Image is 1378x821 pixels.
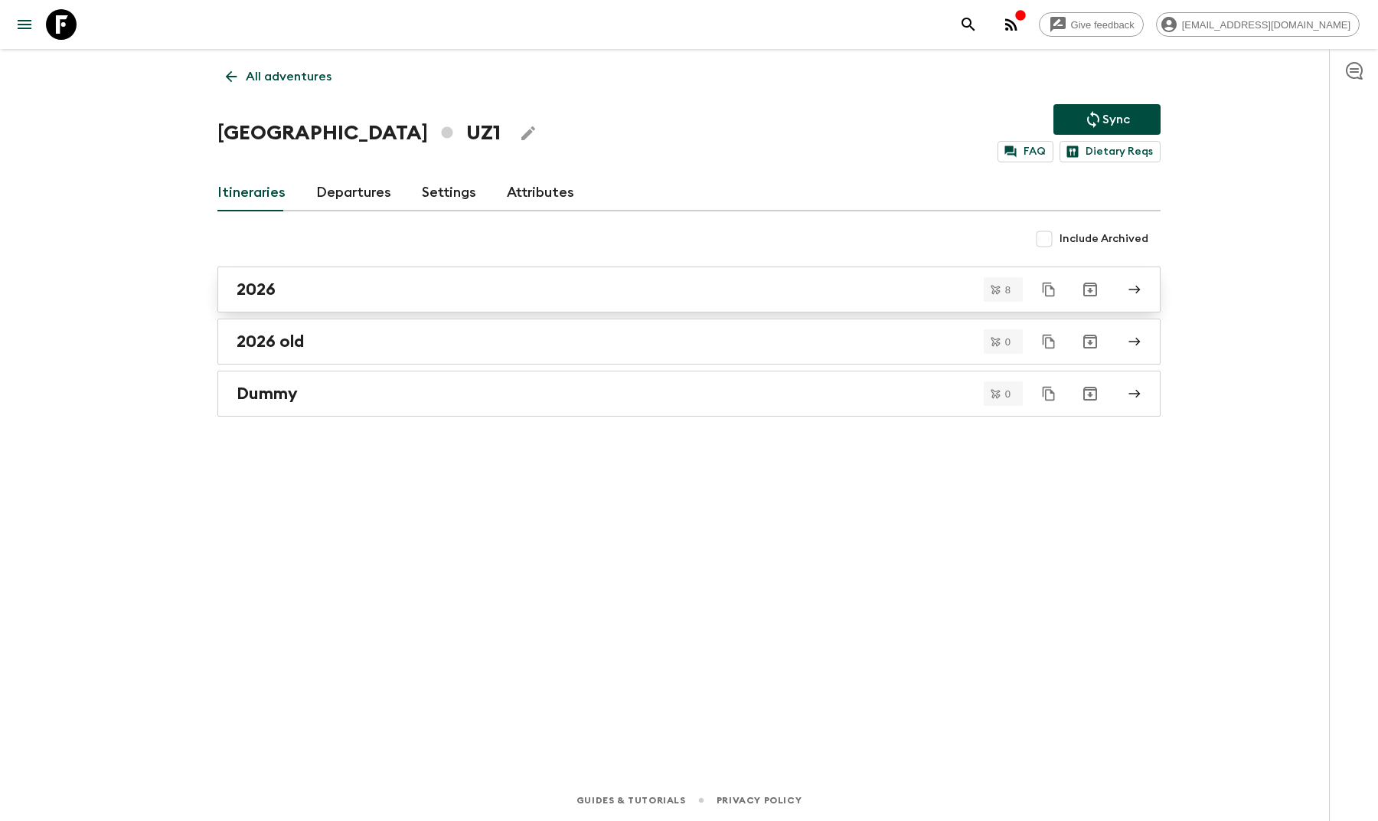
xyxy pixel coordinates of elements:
[998,141,1053,162] a: FAQ
[996,285,1020,295] span: 8
[1035,276,1063,303] button: Duplicate
[217,118,501,149] h1: [GEOGRAPHIC_DATA] UZ1
[217,61,340,92] a: All adventures
[576,792,686,809] a: Guides & Tutorials
[1156,12,1360,37] div: [EMAIL_ADDRESS][DOMAIN_NAME]
[316,175,391,211] a: Departures
[1035,328,1063,355] button: Duplicate
[1075,378,1105,409] button: Archive
[246,67,331,86] p: All adventures
[217,267,1161,312] a: 2026
[717,792,802,809] a: Privacy Policy
[217,319,1161,365] a: 2026 old
[217,175,286,211] a: Itineraries
[1060,141,1161,162] a: Dietary Reqs
[1060,231,1148,247] span: Include Archived
[217,371,1161,417] a: Dummy
[1035,380,1063,407] button: Duplicate
[513,118,544,149] button: Edit Adventure Title
[996,389,1020,399] span: 0
[1075,274,1105,305] button: Archive
[1053,104,1161,135] button: Sync adventure departures to the booking engine
[1039,12,1144,37] a: Give feedback
[953,9,984,40] button: search adventures
[1063,19,1143,31] span: Give feedback
[507,175,574,211] a: Attributes
[1102,110,1130,129] p: Sync
[422,175,476,211] a: Settings
[237,280,276,299] h2: 2026
[9,9,40,40] button: menu
[237,332,304,352] h2: 2026 old
[1174,19,1359,31] span: [EMAIL_ADDRESS][DOMAIN_NAME]
[1075,326,1105,357] button: Archive
[996,337,1020,347] span: 0
[237,384,298,404] h2: Dummy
